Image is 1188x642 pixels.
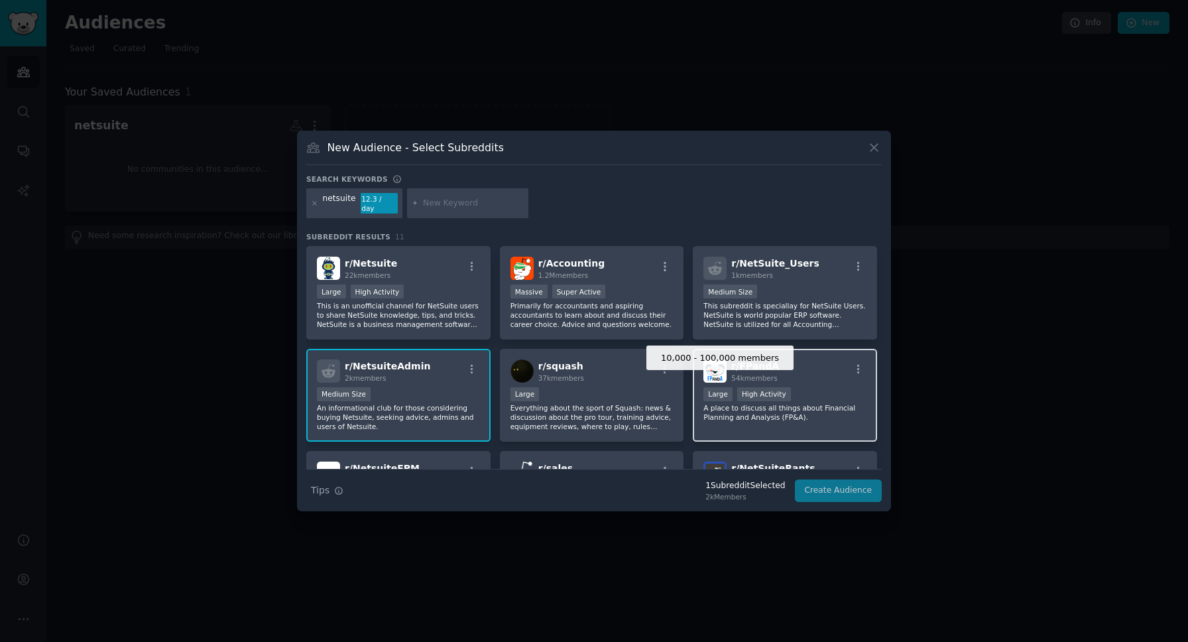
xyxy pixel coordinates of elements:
span: r/ Accounting [538,258,605,269]
div: Medium Size [703,285,757,298]
span: 2k members [345,374,386,382]
div: 2k Members [705,492,785,501]
span: r/ sales [538,463,573,474]
div: Large [317,285,346,298]
p: This subreddit is speciallay for NetSuite Users. NetSuite is world popular ERP software. NetSuite... [703,301,866,329]
img: sales [510,462,534,485]
img: Accounting [510,257,534,280]
span: r/ NetSuiteRants [731,463,815,474]
span: r/ NetsuiteAdmin [345,361,430,371]
img: Netsuite [317,257,340,280]
span: 37k members [538,374,584,382]
div: High Activity [737,387,791,401]
span: r/ NetsuiteEPM [345,463,420,474]
p: This is an unofficial channel for NetSuite users to share NetSuite knowledge, tips, and tricks. N... [317,301,480,329]
span: 1.2M members [538,271,589,279]
p: Everything about the sport of Squash: news & discussion about the pro tour, training advice, equi... [510,403,674,431]
div: 12.3 / day [361,193,398,214]
span: r/ Netsuite [345,258,397,269]
img: NetsuiteEPM [317,462,340,485]
div: Super Active [552,285,606,298]
img: FPandA [703,359,727,383]
span: 1k members [731,271,773,279]
span: r/ FPandA [731,361,779,371]
div: High Activity [351,285,404,298]
span: Subreddit Results [306,232,390,241]
div: Large [703,387,733,401]
img: squash [510,359,534,383]
div: Massive [510,285,548,298]
h3: New Audience - Select Subreddits [327,141,504,155]
div: netsuite [323,193,356,214]
img: NetSuiteRants [703,462,727,485]
div: 1 Subreddit Selected [705,480,785,492]
div: Large [510,387,540,401]
span: 54k members [731,374,777,382]
span: Tips [311,483,329,497]
h3: Search keywords [306,174,388,184]
span: r/ squash [538,361,583,371]
span: r/ NetSuite_Users [731,258,819,269]
p: Primarily for accountants and aspiring accountants to learn about and discuss their career choice... [510,301,674,329]
p: An informational club for those considering buying Netsuite, seeking advice, admins and users of ... [317,403,480,431]
span: 22k members [345,271,390,279]
p: A place to discuss all things about Financial Planning and Analysis (FP&A). [703,403,866,422]
button: Tips [306,479,348,502]
span: 11 [395,233,404,241]
input: New Keyword [423,198,524,210]
div: Medium Size [317,387,371,401]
